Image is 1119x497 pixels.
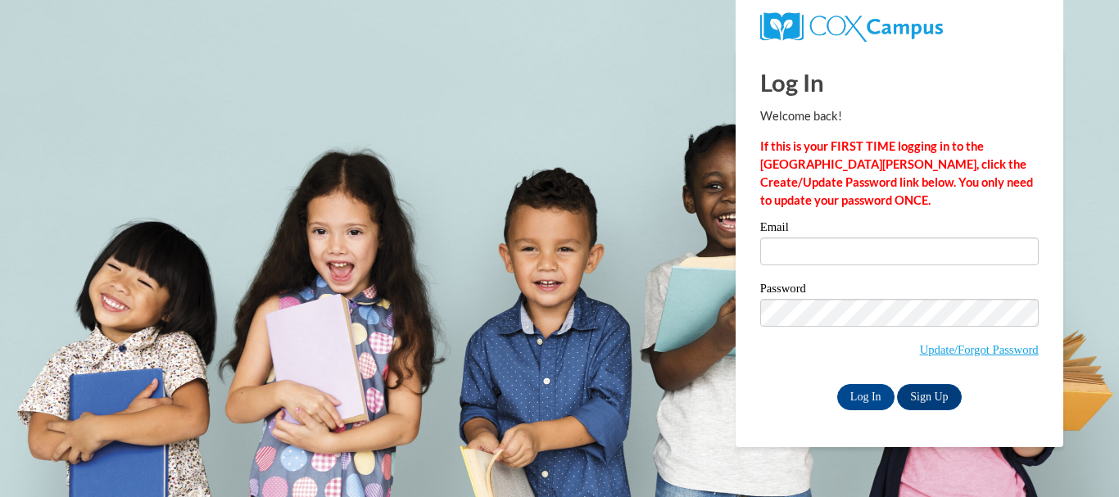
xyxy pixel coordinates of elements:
a: COX Campus [760,19,943,33]
a: Update/Forgot Password [920,343,1039,356]
label: Email [760,221,1039,237]
p: Welcome back! [760,107,1039,125]
a: Sign Up [897,384,961,410]
img: COX Campus [760,12,943,42]
label: Password [760,282,1039,299]
input: Log In [837,384,895,410]
h1: Log In [760,66,1039,99]
strong: If this is your FIRST TIME logging in to the [GEOGRAPHIC_DATA][PERSON_NAME], click the Create/Upd... [760,139,1033,207]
